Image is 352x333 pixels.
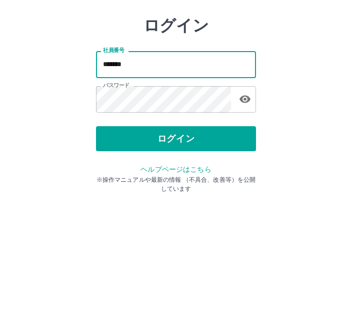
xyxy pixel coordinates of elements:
label: 社員番号 [103,94,124,101]
a: ヘルプページはこちら [140,212,211,220]
button: ログイン [96,173,256,198]
p: ※操作マニュアルや最新の情報 （不具合、改善等）を公開しています [96,222,256,240]
label: パスワード [103,129,129,136]
h2: ログイン [143,63,209,82]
